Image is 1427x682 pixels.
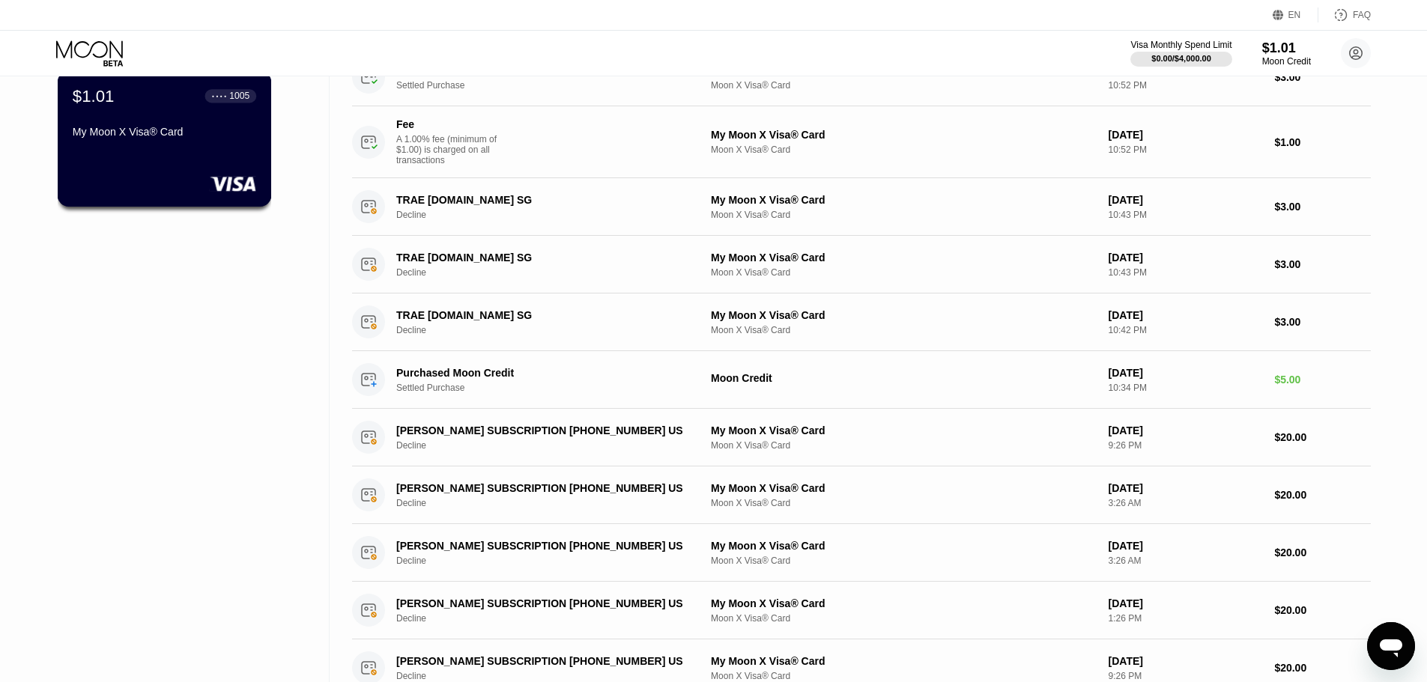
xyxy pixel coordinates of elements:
div: Purchased Moon CreditSettled PurchaseMoon Credit[DATE]10:34 PM$5.00 [352,351,1371,409]
div: Moon Credit [711,372,1097,384]
div: $3.00 [1274,316,1371,328]
div: Moon X Visa® Card [711,267,1097,278]
div: Decline [396,325,709,335]
div: TRAE [DOMAIN_NAME] SG [396,309,687,321]
div: [DATE] [1109,597,1263,609]
div: Moon X Visa® Card [711,144,1097,155]
div: My Moon X Visa® Card [711,424,1097,436]
div: [DATE] [1109,252,1263,264]
div: Fee [396,118,501,130]
div: My Moon X Visa® Card [711,597,1097,609]
div: 10:43 PM [1109,267,1263,278]
div: $20.00 [1274,662,1371,674]
div: 10:42 PM [1109,325,1263,335]
div: My Moon X Visa® Card [711,482,1097,494]
div: 10:34 PM [1109,383,1263,393]
div: [DATE] [1109,655,1263,667]
div: [PERSON_NAME] SUBSCRIPTION [PHONE_NUMBER] US [396,424,687,436]
div: Moon X Visa® Card [711,498,1097,508]
div: Moon X Visa® Card [711,80,1097,91]
div: Moon Credit [1262,56,1311,67]
div: 1005 [229,91,249,101]
div: TRAE [DOMAIN_NAME] SGDeclineMy Moon X Visa® CardMoon X Visa® Card[DATE]10:42 PM$3.00 [352,293,1371,351]
div: My Moon X Visa® Card [73,126,256,138]
div: FeeA 1.00% fee (minimum of $1.00) is charged on all transactionsMy Moon X Visa® CardMoon X Visa® ... [352,106,1371,178]
div: 3:26 AM [1109,498,1263,508]
div: $20.00 [1274,489,1371,501]
div: $1.01 [73,86,115,106]
div: My Moon X Visa® Card [711,129,1097,141]
div: $3.00 [1274,201,1371,213]
div: [DATE] [1109,129,1263,141]
div: My Moon X Visa® Card [711,309,1097,321]
div: Visa Monthly Spend Limit$0.00/$4,000.00 [1130,40,1231,67]
div: 9:26 PM [1109,671,1263,681]
div: My Moon X Visa® Card [711,252,1097,264]
div: 10:43 PM [1109,210,1263,220]
iframe: Button to launch messaging window [1367,622,1415,670]
div: FAQ [1353,10,1371,20]
div: [DATE] [1109,194,1263,206]
div: Moon X Visa® Card [711,671,1097,681]
div: $20.00 [1274,604,1371,616]
div: $1.01 [1262,40,1311,56]
div: Settled Purchase [396,383,709,393]
div: EN [1273,7,1318,22]
div: My Moon X Visa® Card [711,194,1097,206]
div: TRAE [DOMAIN_NAME] SG [396,252,687,264]
div: 10:52 PM [1109,80,1263,91]
div: [PERSON_NAME] SUBSCRIPTION [PHONE_NUMBER] USDeclineMy Moon X Visa® CardMoon X Visa® Card[DATE]9:2... [352,409,1371,466]
div: $3.00 [1274,71,1371,83]
div: Moon X Visa® Card [711,440,1097,451]
div: $20.00 [1274,546,1371,558]
div: $20.00 [1274,431,1371,443]
div: [PERSON_NAME] SUBSCRIPTION [PHONE_NUMBER] USDeclineMy Moon X Visa® CardMoon X Visa® Card[DATE]1:2... [352,582,1371,639]
div: Decline [396,613,709,624]
div: Moon X Visa® Card [711,555,1097,566]
div: $5.00 [1274,374,1371,386]
div: [PERSON_NAME] SUBSCRIPTION [PHONE_NUMBER] USDeclineMy Moon X Visa® CardMoon X Visa® Card[DATE]3:2... [352,524,1371,582]
div: My Moon X Visa® Card [711,655,1097,667]
div: TRAE [DOMAIN_NAME] SGDeclineMy Moon X Visa® CardMoon X Visa® Card[DATE]10:43 PM$3.00 [352,236,1371,293]
div: Purchased Moon Credit [396,367,687,379]
div: [PERSON_NAME] SUBSCRIPTION [PHONE_NUMBER] US [396,540,687,552]
div: Moon X Visa® Card [711,613,1097,624]
div: [PERSON_NAME] SUBSCRIPTION [PHONE_NUMBER] US [396,655,687,667]
div: A 1.00% fee (minimum of $1.00) is charged on all transactions [396,134,509,165]
div: $1.00 [1274,136,1371,148]
div: Moon X Visa® Card [711,210,1097,220]
div: $0.00 / $4,000.00 [1151,54,1211,63]
div: [PERSON_NAME] SUBSCRIPTION [PHONE_NUMBER] US [396,597,687,609]
div: TRAE [DOMAIN_NAME] SG [396,194,687,206]
div: Decline [396,555,709,566]
div: [PERSON_NAME] SUBSCRIPTION [PHONE_NUMBER] USDeclineMy Moon X Visa® CardMoon X Visa® Card[DATE]3:2... [352,466,1371,524]
div: Decline [396,267,709,278]
div: 1:26 PM [1109,613,1263,624]
div: [PERSON_NAME] SUBSCRIPTION [PHONE_NUMBER] US [396,482,687,494]
div: Moon X Visa® Card [711,325,1097,335]
div: [DATE] [1109,482,1263,494]
div: 9:26 PM [1109,440,1263,451]
div: Trae SINGAPORE SGSettled PurchaseMy Moon X Visa® CardMoon X Visa® Card[DATE]10:52 PM$3.00 [352,49,1371,106]
div: $3.00 [1274,258,1371,270]
div: My Moon X Visa® Card [711,540,1097,552]
div: TRAE [DOMAIN_NAME] SGDeclineMy Moon X Visa® CardMoon X Visa® Card[DATE]10:43 PM$3.00 [352,178,1371,236]
div: [DATE] [1109,540,1263,552]
div: 3:26 AM [1109,555,1263,566]
div: [DATE] [1109,367,1263,379]
div: Decline [396,440,709,451]
div: [DATE] [1109,309,1263,321]
div: FAQ [1318,7,1371,22]
div: [DATE] [1109,424,1263,436]
div: $1.01● ● ● ●1005My Moon X Visa® Card [58,72,270,206]
div: ● ● ● ● [212,94,227,98]
div: Decline [396,671,709,681]
div: Settled Purchase [396,80,709,91]
div: $1.01Moon Credit [1262,40,1311,67]
div: Decline [396,498,709,508]
div: 10:52 PM [1109,144,1263,155]
div: Visa Monthly Spend Limit [1130,40,1231,50]
div: EN [1288,10,1301,20]
div: Decline [396,210,709,220]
